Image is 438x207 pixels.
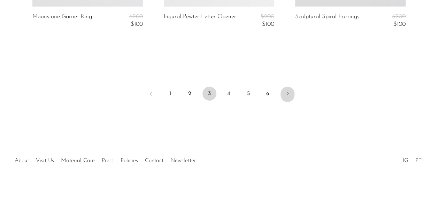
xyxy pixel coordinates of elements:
[241,87,255,101] a: 5
[102,158,114,163] a: Press
[281,87,294,102] a: Next
[415,158,422,163] a: PT
[222,87,236,101] a: 4
[164,14,236,28] a: Figural Pewter Letter Opener
[131,21,143,27] span: $100
[121,158,138,163] a: Policies
[36,158,54,163] a: Visit Us
[261,14,274,20] span: $200
[202,87,216,101] span: 3
[145,158,163,163] a: Contact
[295,14,359,28] a: Sculptural Spiral Earrings
[392,14,406,20] span: $200
[262,21,274,27] span: $100
[183,87,197,101] a: 2
[11,152,199,166] ul: Quick links
[32,14,92,28] a: Moonstone Garnet Ring
[144,87,158,102] a: Previous
[61,158,95,163] a: Material Care
[399,152,425,166] ul: Social Medias
[129,14,143,20] span: $200
[261,87,275,101] a: 6
[15,158,29,163] a: About
[393,21,406,27] span: $100
[163,87,177,101] a: 1
[403,158,408,163] a: IG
